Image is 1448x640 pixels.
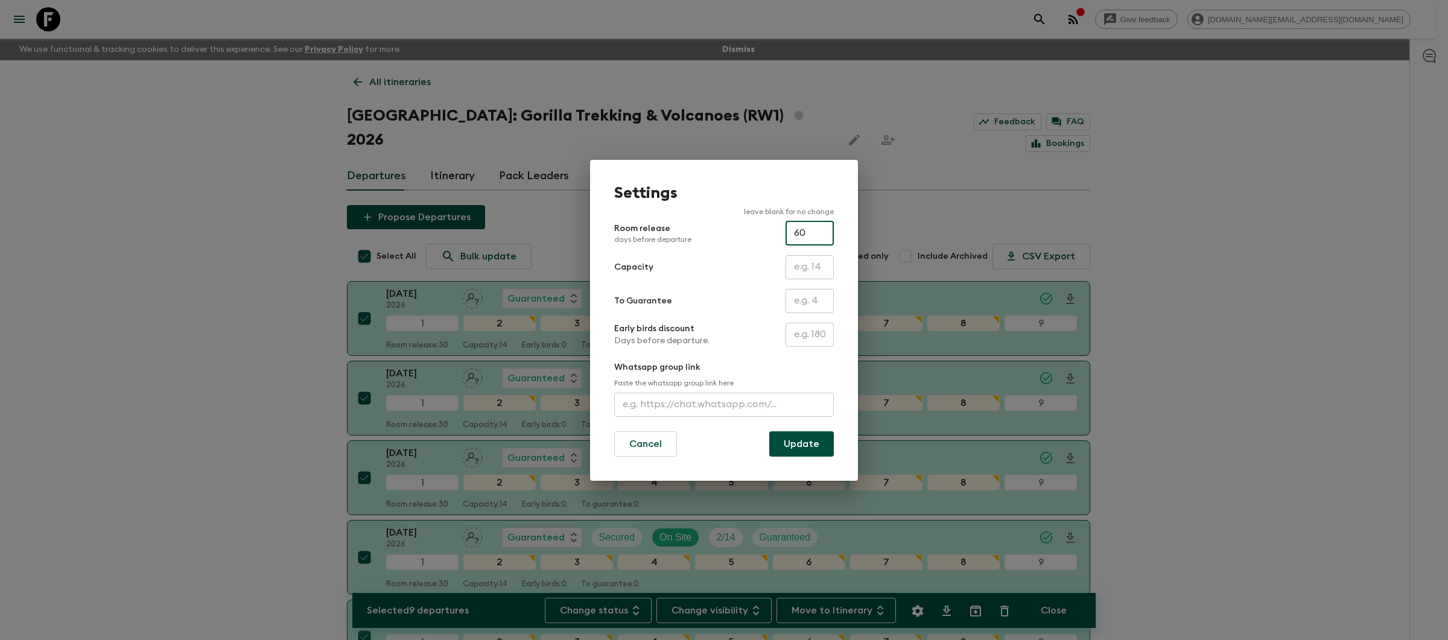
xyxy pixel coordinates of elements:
[614,261,653,273] p: Capacity
[786,255,834,279] input: e.g. 14
[614,335,710,347] p: Days before departure.
[614,223,691,244] p: Room release
[786,323,834,347] input: e.g. 180
[614,431,677,457] button: Cancel
[614,361,834,373] p: Whatsapp group link
[614,207,834,217] p: leave blank for no change
[614,378,834,388] p: Paste the whatsapp group link here
[769,431,834,457] button: Update
[614,295,672,307] p: To Guarantee
[786,221,834,246] input: e.g. 30
[786,289,834,313] input: e.g. 4
[614,393,834,417] input: e.g. https://chat.whatsapp.com/...
[614,323,710,335] p: Early birds discount
[614,184,834,202] h1: Settings
[614,235,691,244] p: days before departure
